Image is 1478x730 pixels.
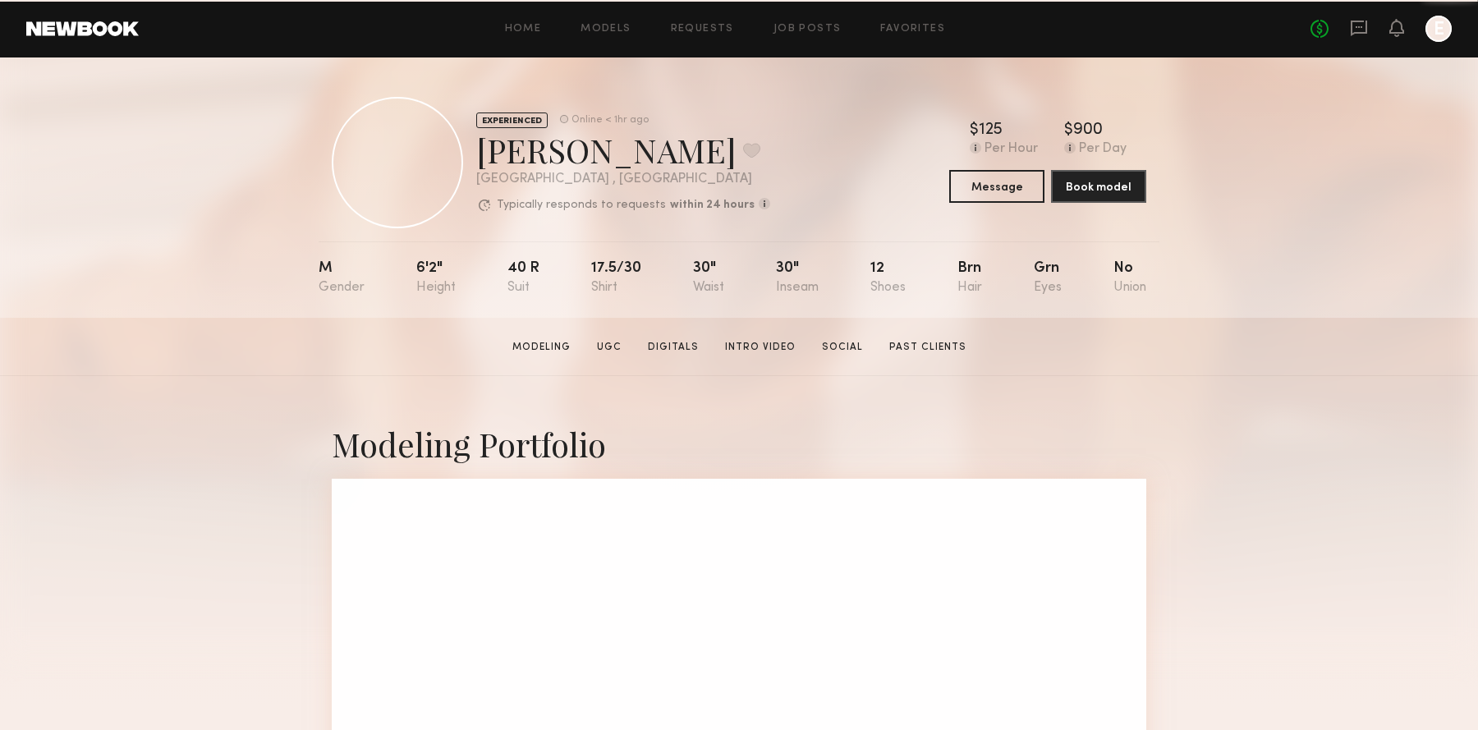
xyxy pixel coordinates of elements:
div: Online < 1hr ago [571,115,649,126]
b: within 24 hours [670,200,755,211]
div: No [1113,261,1146,295]
div: Per Day [1079,142,1127,157]
a: Intro Video [718,340,802,355]
button: Book model [1051,170,1146,203]
div: $ [1064,122,1073,139]
p: Typically responds to requests [497,200,666,211]
a: Social [815,340,870,355]
a: Job Posts [773,24,842,34]
div: EXPERIENCED [476,112,548,128]
a: UGC [590,340,628,355]
div: 30" [776,261,819,295]
div: 30" [693,261,724,295]
div: 125 [979,122,1003,139]
div: Grn [1034,261,1062,295]
a: Modeling [506,340,577,355]
a: Favorites [880,24,945,34]
a: Models [581,24,631,34]
div: [PERSON_NAME] [476,128,770,172]
div: 40 r [507,261,539,295]
div: Modeling Portfolio [332,422,1146,466]
a: Past Clients [883,340,973,355]
a: E [1425,16,1452,42]
div: M [319,261,365,295]
div: $ [970,122,979,139]
div: 6'2" [416,261,456,295]
a: Home [505,24,542,34]
div: 900 [1073,122,1103,139]
div: [GEOGRAPHIC_DATA] , [GEOGRAPHIC_DATA] [476,172,770,186]
div: Brn [957,261,982,295]
div: Per Hour [985,142,1038,157]
a: Digitals [641,340,705,355]
div: 12 [870,261,906,295]
a: Requests [671,24,734,34]
div: 17.5/30 [591,261,641,295]
button: Message [949,170,1044,203]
